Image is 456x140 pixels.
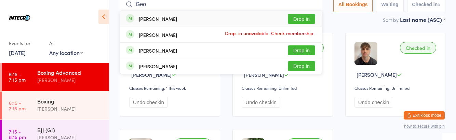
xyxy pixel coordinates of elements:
[9,100,26,111] time: 6:15 - 7:15 pm
[438,2,440,7] div: 5
[131,71,172,78] span: [PERSON_NAME]
[139,48,177,53] div: [PERSON_NAME]
[357,71,397,78] span: [PERSON_NAME]
[9,71,26,82] time: 6:15 - 7:15 pm
[223,28,315,38] span: Drop-in unavailable: Check membership
[288,14,315,24] button: Drop in
[404,124,445,129] button: how to secure with pin
[129,97,168,108] button: Undo checkin
[400,42,436,54] div: Checked in
[49,49,83,56] div: Any location
[37,97,103,105] div: Boxing
[139,32,177,38] div: [PERSON_NAME]
[2,92,109,120] a: 6:15 -7:15 pmBoxing[PERSON_NAME]
[354,97,393,108] button: Undo checkin
[383,16,399,23] label: Sort by
[37,105,103,113] div: [PERSON_NAME]
[129,85,213,91] div: Classes Remaining: 1 this week
[400,16,445,23] div: Last name (ASC)
[9,38,42,49] div: Events for
[242,85,325,91] div: Classes Remaining: Unlimited
[9,49,26,56] a: [DATE]
[37,69,103,76] div: Boxing Advanced
[7,5,32,31] img: Integr8 Bentleigh
[354,85,438,91] div: Classes Remaining: Unlimited
[288,45,315,55] button: Drop in
[37,126,103,134] div: BJJ (GI)
[139,64,177,69] div: [PERSON_NAME]
[288,61,315,71] button: Drop in
[9,129,26,140] time: 7:15 - 8:15 pm
[49,38,83,49] div: At
[404,111,445,120] button: Exit kiosk mode
[244,71,284,78] span: [PERSON_NAME]
[37,76,103,84] div: [PERSON_NAME]
[2,63,109,91] a: 6:15 -7:15 pmBoxing Advanced[PERSON_NAME]
[139,16,177,22] div: [PERSON_NAME]
[242,97,280,108] button: Undo checkin
[354,42,377,65] img: image1706684369.png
